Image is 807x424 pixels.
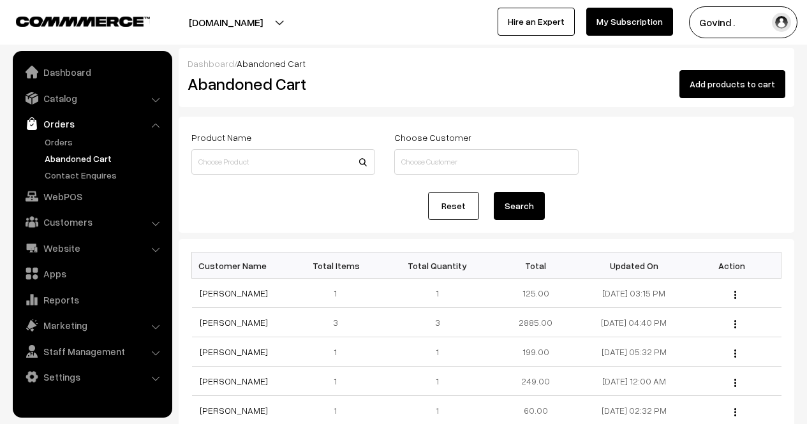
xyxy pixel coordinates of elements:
button: Search [494,192,545,220]
img: Menu [734,349,736,358]
th: Total Quantity [389,252,487,279]
input: Choose Customer [394,149,578,175]
td: 1 [389,367,487,396]
button: Add products to cart [679,70,785,98]
a: Reset [428,192,479,220]
a: [PERSON_NAME] [200,376,268,386]
a: Orders [16,112,168,135]
td: [DATE] 04:40 PM [585,308,683,337]
th: Total Items [290,252,389,279]
a: Catalog [16,87,168,110]
span: Abandoned Cart [237,58,306,69]
th: Updated On [585,252,683,279]
img: Menu [734,379,736,387]
label: Product Name [191,131,251,144]
div: / [188,57,785,70]
img: COMMMERCE [16,17,150,26]
td: 1 [290,367,389,396]
label: Choose Customer [394,131,471,144]
td: 1 [389,279,487,308]
a: Marketing [16,314,168,337]
a: Hire an Expert [498,8,575,36]
td: 2885.00 [487,308,585,337]
a: Customers [16,210,168,233]
button: Govind . [689,6,797,38]
a: My Subscription [586,8,673,36]
a: Apps [16,262,168,285]
h2: Abandoned Cart [188,74,374,94]
th: Action [683,252,781,279]
img: Menu [734,320,736,328]
td: 1 [290,337,389,367]
th: Customer Name [192,252,290,279]
td: 3 [290,308,389,337]
a: COMMMERCE [16,13,128,28]
td: 3 [389,308,487,337]
td: [DATE] 05:32 PM [585,337,683,367]
td: 1 [389,337,487,367]
a: Dashboard [188,58,234,69]
td: 249.00 [487,367,585,396]
a: [PERSON_NAME] [200,317,268,328]
a: Orders [41,135,168,149]
button: [DOMAIN_NAME] [144,6,307,38]
a: Abandoned Cart [41,152,168,165]
a: [PERSON_NAME] [200,288,268,298]
a: [PERSON_NAME] [200,405,268,416]
img: Menu [734,408,736,416]
input: Choose Product [191,149,375,175]
th: Total [487,252,585,279]
td: 125.00 [487,279,585,308]
a: WebPOS [16,185,168,208]
a: Reports [16,288,168,311]
a: Contact Enquires [41,168,168,182]
td: [DATE] 03:15 PM [585,279,683,308]
td: 1 [290,279,389,308]
a: Staff Management [16,340,168,363]
img: Menu [734,291,736,299]
a: [PERSON_NAME] [200,346,268,357]
a: Dashboard [16,61,168,84]
a: Settings [16,365,168,388]
td: 199.00 [487,337,585,367]
a: Website [16,237,168,260]
td: [DATE] 12:00 AM [585,367,683,396]
img: user [772,13,791,32]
